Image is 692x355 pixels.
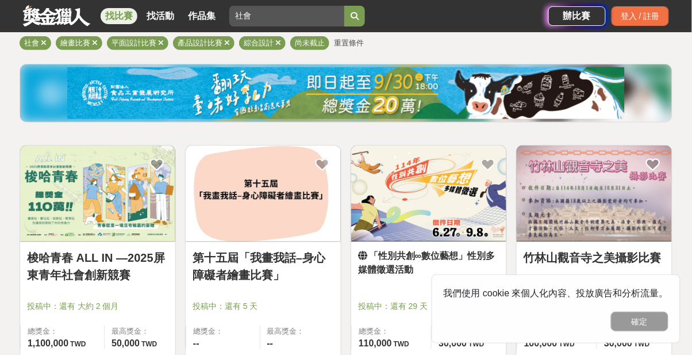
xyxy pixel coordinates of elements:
button: 確定 [611,312,668,331]
span: 繪畫比賽 [60,39,90,47]
span: TWD [70,340,86,348]
a: 「性別共創∞數位藝想」性別多媒體徵選活動 [358,249,499,277]
span: TWD [141,340,157,348]
a: 竹林山觀音寺之美攝影比賽 [524,249,665,266]
span: 最高獎金： [112,326,168,337]
span: 總獎金： [359,326,424,337]
span: TWD [634,340,649,348]
span: -- [267,338,274,348]
a: 找活動 [142,8,179,24]
img: Cover Image [351,146,506,242]
img: Cover Image [20,146,175,242]
a: Cover Image [186,146,341,242]
span: 投稿中：還有 29 天 [358,300,499,312]
span: 社會 [24,39,39,47]
span: TWD [468,340,484,348]
a: Cover Image [517,146,672,242]
a: 找比賽 [101,8,137,24]
span: 產品設計比賽 [178,39,222,47]
input: 這樣Sale也可以： 安聯人壽創意銷售法募集 [229,6,344,26]
img: Cover Image [517,146,672,242]
a: 作品集 [183,8,220,24]
span: 我們使用 cookie 來個人化內容、投放廣告和分析流量。 [444,288,668,298]
div: 登入 / 註冊 [612,6,669,26]
span: 平面設計比賽 [112,39,156,47]
span: 投稿中：還有 5 天 [193,300,334,312]
a: 辦比賽 [548,6,606,26]
span: 尚未截止 [295,39,325,47]
span: -- [193,338,199,348]
a: 梭哈青春 ALL IN —2025屏東青年社會創新競賽 [27,249,168,284]
span: 最高獎金： [267,326,335,337]
a: Cover Image [351,146,506,242]
span: 總獎金： [28,326,97,337]
span: TWD [394,340,409,348]
span: 重置條件 [334,39,364,47]
a: 第十五屆「我畫我話–身心障礙者繪畫比賽」 [193,249,334,284]
span: 50,000 [112,338,140,348]
span: 110,000 [359,338,392,348]
span: 1,100,000 [28,338,68,348]
span: 總獎金： [193,326,253,337]
span: 投稿中：還有 大約 2 個月 [27,300,168,312]
span: TWD [559,340,575,348]
img: bbde9c48-f993-4d71-8b4e-c9f335f69c12.jpg [67,67,625,119]
span: 綜合設計 [244,39,274,47]
a: Cover Image [20,146,175,242]
img: Cover Image [186,146,341,242]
